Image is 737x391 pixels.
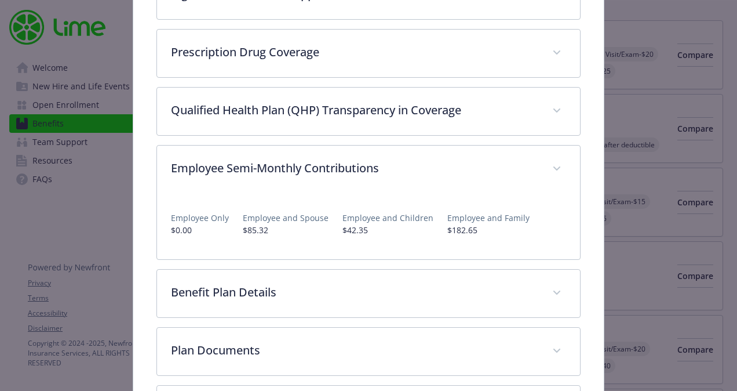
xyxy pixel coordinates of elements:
[447,212,530,224] p: Employee and Family
[342,212,433,224] p: Employee and Children
[342,224,433,236] p: $42.35
[171,44,538,61] p: Prescription Drug Coverage
[171,102,538,119] p: Qualified Health Plan (QHP) Transparency in Coverage
[157,88,580,135] div: Qualified Health Plan (QHP) Transparency in Coverage
[171,224,229,236] p: $0.00
[447,224,530,236] p: $182.65
[243,224,329,236] p: $85.32
[171,212,229,224] p: Employee Only
[157,193,580,259] div: Employee Semi-Monthly Contributions
[157,146,580,193] div: Employee Semi-Monthly Contributions
[157,328,580,375] div: Plan Documents
[157,270,580,317] div: Benefit Plan Details
[157,30,580,77] div: Prescription Drug Coverage
[171,342,538,359] p: Plan Documents
[171,284,538,301] p: Benefit Plan Details
[243,212,329,224] p: Employee and Spouse
[171,160,538,177] p: Employee Semi-Monthly Contributions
